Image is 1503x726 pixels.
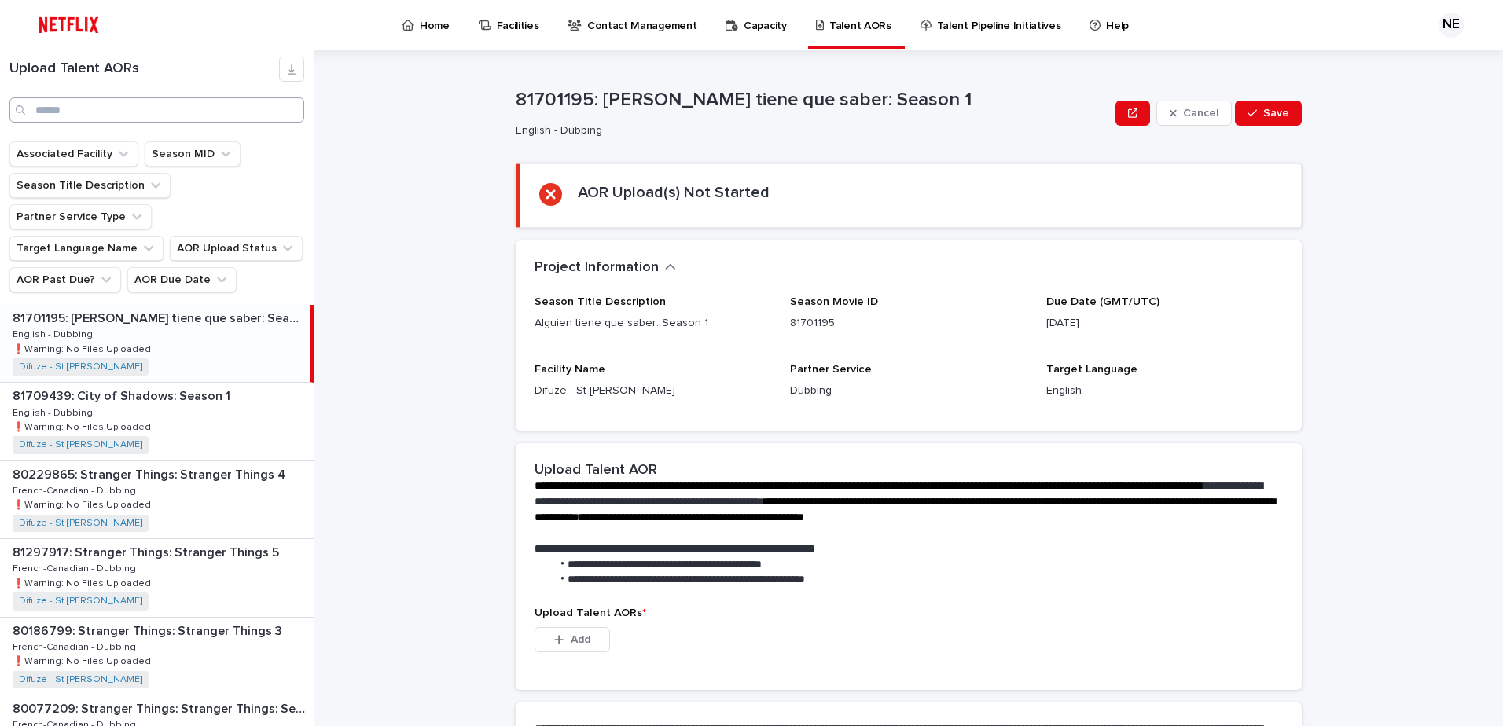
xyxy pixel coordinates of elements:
p: 80229865: Stranger Things: Stranger Things 4 [13,464,288,482]
button: AOR Due Date [127,267,237,292]
input: Search [9,97,304,123]
p: French-Canadian - Dubbing [13,482,139,497]
span: Partner Service [790,364,872,375]
p: English - Dubbing [13,405,96,419]
p: Dubbing [790,383,1027,399]
p: 81701195: [PERSON_NAME] tiene que saber: Season 1 [516,89,1109,112]
span: Season Movie ID [790,296,878,307]
button: Project Information [535,259,676,277]
h2: AOR Upload(s) Not Started [578,183,770,202]
p: ❗️Warning: No Files Uploaded [13,419,154,433]
p: English - Dubbing [516,124,1103,137]
span: Target Language [1046,364,1137,375]
span: Due Date (GMT/UTC) [1046,296,1159,307]
img: ifQbXi3ZQGMSEF7WDB7W [31,9,106,41]
button: Add [535,627,610,652]
h2: Upload Talent AOR [535,462,657,479]
p: 81701195: [PERSON_NAME] tiene que saber: Season 1 [13,308,307,326]
p: English - Dubbing [13,326,96,340]
span: Add [571,634,590,645]
p: [DATE] [1046,315,1283,332]
p: ❗️Warning: No Files Uploaded [13,341,154,355]
button: Target Language Name [9,236,164,261]
span: Upload Talent AORs [535,607,646,618]
a: Difuze - St [PERSON_NAME] [19,439,142,450]
h1: Upload Talent AORs [9,60,279,78]
button: Season MID [145,141,241,167]
p: ❗️Warning: No Files Uploaded [13,575,154,589]
a: Difuze - St [PERSON_NAME] [19,361,142,372]
p: French-Canadian - Dubbing [13,560,139,574]
p: English [1046,383,1283,399]
button: Save [1235,101,1302,126]
p: French-Canadian - Dubbing [13,639,139,653]
p: Difuze - St [PERSON_NAME] [535,383,771,399]
button: Season Title Description [9,173,171,198]
a: Difuze - St [PERSON_NAME] [19,518,142,529]
span: Season Title Description [535,296,666,307]
span: Save [1263,108,1289,119]
h2: Project Information [535,259,659,277]
span: Cancel [1183,108,1218,119]
button: Partner Service Type [9,204,152,229]
div: NE [1439,13,1464,38]
button: AOR Upload Status [170,236,303,261]
p: Alguien tiene que saber: Season 1 [535,315,771,332]
button: Associated Facility [9,141,138,167]
p: 80186799: Stranger Things: Stranger Things 3 [13,621,285,639]
button: AOR Past Due? [9,267,121,292]
p: 81701195 [790,315,1027,332]
button: Cancel [1156,101,1232,126]
a: Difuze - St [PERSON_NAME] [19,674,142,685]
p: ❗️Warning: No Files Uploaded [13,497,154,511]
p: ❗️Warning: No Files Uploaded [13,653,154,667]
p: 81709439: City of Shadows: Season 1 [13,386,233,404]
span: Facility Name [535,364,605,375]
p: 80077209: Stranger Things: Stranger Things: Season 1 [13,698,311,717]
p: 81297917: Stranger Things: Stranger Things 5 [13,542,282,560]
a: Difuze - St [PERSON_NAME] [19,596,142,607]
